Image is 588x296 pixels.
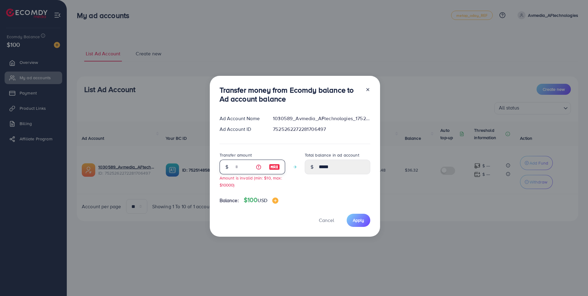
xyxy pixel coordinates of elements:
div: 1030589_Avmedia_AFtechnologies_1752111662599 [268,115,375,122]
span: Balance: [220,197,239,204]
button: Apply [347,214,370,227]
span: Cancel [319,217,334,224]
span: Apply [353,217,364,223]
img: image [272,198,278,204]
small: Amount is invalid (min: $10, max: $10000) [220,175,282,188]
label: Transfer amount [220,152,252,158]
div: Ad Account ID [215,126,268,133]
div: 7525262272281706497 [268,126,375,133]
h4: $100 [244,196,278,204]
label: Total balance in ad account [305,152,359,158]
h3: Transfer money from Ecomdy balance to Ad account balance [220,86,360,103]
span: USD [258,197,267,204]
button: Cancel [311,214,342,227]
img: image [269,163,280,171]
iframe: Chat [562,268,583,291]
div: Ad Account Name [215,115,268,122]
